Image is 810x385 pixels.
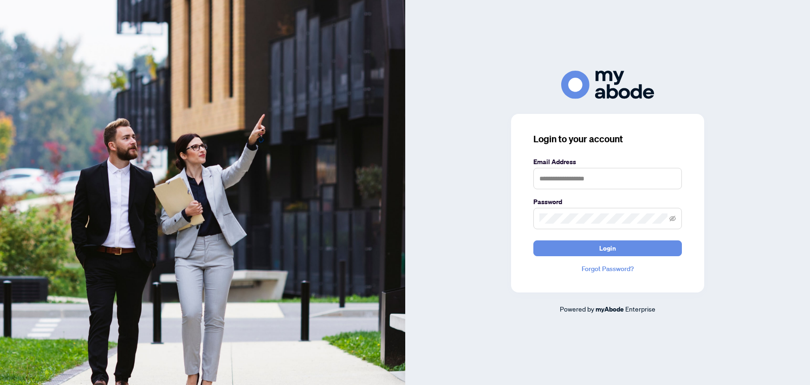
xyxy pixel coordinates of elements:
span: eye-invisible [669,215,676,222]
span: Powered by [560,305,594,313]
label: Password [533,197,682,207]
span: Enterprise [625,305,655,313]
img: ma-logo [561,71,654,99]
a: myAbode [596,304,624,314]
h3: Login to your account [533,133,682,146]
a: Forgot Password? [533,264,682,274]
label: Email Address [533,157,682,167]
button: Login [533,240,682,256]
span: Login [599,241,616,256]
